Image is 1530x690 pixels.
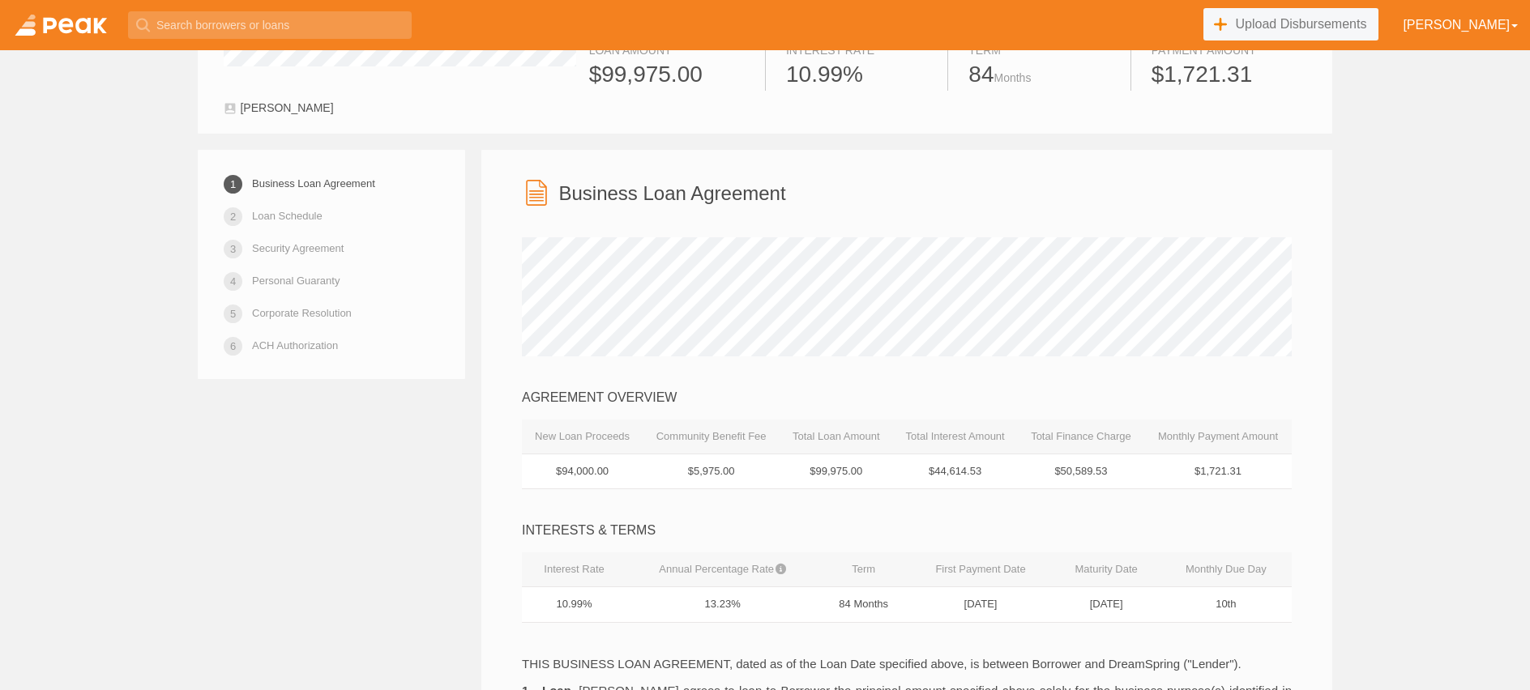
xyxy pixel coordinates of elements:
[522,389,1292,407] div: AGREEMENT OVERVIEW
[994,71,1031,84] span: Months
[1152,42,1306,58] div: Payment Amount
[252,331,338,360] a: ACH Authorization
[892,420,1018,454] th: Total Interest Amount
[558,183,785,204] h3: Business Loan Agreement
[252,234,344,262] a: Security Agreement
[1160,587,1292,623] td: 10th
[908,552,1052,587] th: First Payment Date
[1152,58,1306,91] div: $1,721.31
[522,522,1292,540] div: INTERESTS & TERMS
[1160,552,1292,587] th: Monthly Due Day
[589,58,759,91] div: $99,975.00
[522,552,626,587] th: Interest Rate
[1053,587,1160,623] td: [DATE]
[780,420,892,454] th: Total Loan Amount
[786,42,941,58] div: Interest Rate
[240,101,333,114] span: [PERSON_NAME]
[786,58,941,91] div: 10.99%
[968,58,1123,91] div: 84
[818,552,908,587] th: Term
[643,420,780,454] th: Community Benefit Fee
[1053,552,1160,587] th: Maturity Date
[626,552,818,587] th: Annual Percentage Rate
[252,169,375,198] a: Business Loan Agreement
[780,454,892,489] td: $99,975.00
[908,587,1052,623] td: [DATE]
[589,42,759,58] div: Loan Amount
[522,587,626,623] td: 10.99%
[626,587,818,623] td: 13.23%
[224,102,237,115] img: user-1c9fd2761cee6e1c551a576fc8a3eb88bdec9f05d7f3aff15e6bd6b6821838cb.svg
[522,420,643,454] th: New Loan Proceeds
[1018,454,1144,489] td: $50,589.53
[1018,420,1144,454] th: Total Finance Charge
[252,299,352,327] a: Corporate Resolution
[252,202,323,230] a: Loan Schedule
[968,42,1123,58] div: Term
[643,454,780,489] td: $5,975.00
[1144,454,1292,489] td: $1,721.31
[252,266,340,295] a: Personal Guaranty
[1203,8,1379,40] a: Upload Disbursements
[128,11,412,39] input: Search borrowers or loans
[818,587,908,623] td: 84 Months
[522,655,1292,672] p: THIS BUSINESS LOAN AGREEMENT, dated as of the Loan Date specified above, is between Borrower and ...
[1144,420,1292,454] th: Monthly Payment Amount
[892,454,1018,489] td: $44,614.53
[522,454,643,489] td: $94,000.00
